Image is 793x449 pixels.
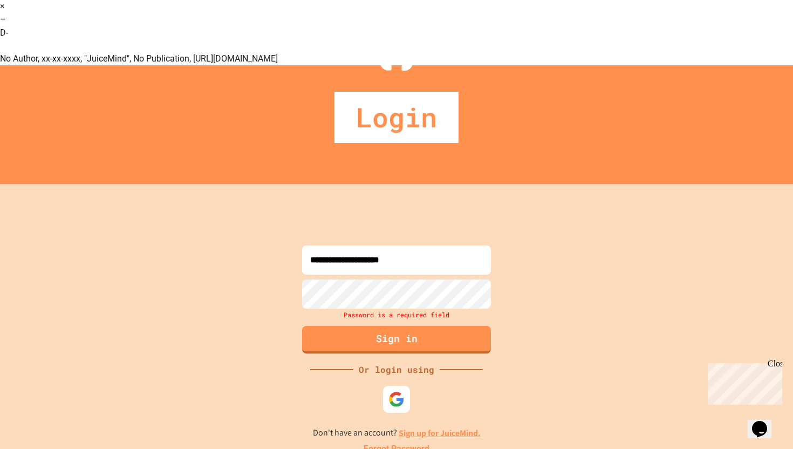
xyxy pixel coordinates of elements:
[703,359,782,405] iframe: chat widget
[353,363,440,376] div: Or login using
[375,16,418,71] img: Logo.svg
[399,427,481,439] a: Sign up for JuiceMind.
[313,426,481,440] p: Don't have an account?
[4,4,74,69] div: Chat with us now!Close
[388,391,405,407] img: google-icon.svg
[299,309,494,321] div: Password is a required field
[334,92,459,143] div: Login
[302,326,491,353] button: Sign in
[748,406,782,438] iframe: chat widget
